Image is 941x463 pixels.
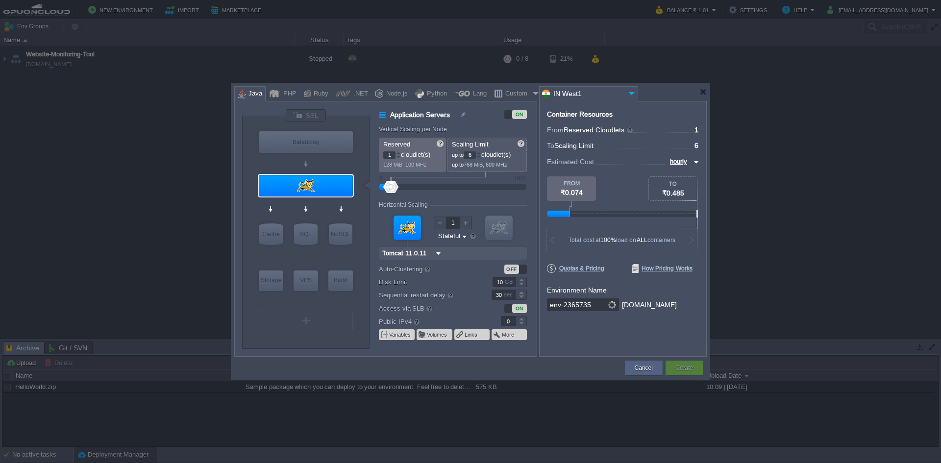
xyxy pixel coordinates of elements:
span: up to [452,152,464,158]
div: 0 [379,175,382,181]
span: up to [452,162,464,168]
div: Storage Containers [259,270,283,291]
div: Java [246,87,262,101]
button: Cancel [635,363,653,373]
span: ₹0.485 [662,189,684,197]
button: Links [465,331,478,339]
button: Create [675,363,693,373]
span: ₹0.074 [561,189,583,196]
span: How Pricing Works [632,264,693,273]
div: Custom [502,87,531,101]
div: Storage [259,270,283,290]
span: From [547,126,564,134]
span: Estimated Cost [547,156,594,167]
label: Sequential restart delay [379,290,478,300]
div: NoSQL Databases [329,223,352,245]
button: Variables [389,331,412,339]
p: cloudlet(s) [452,148,523,159]
div: .[DOMAIN_NAME] [620,298,677,312]
div: Elastic VPS [294,270,318,291]
div: Cache [259,223,283,245]
div: ON [512,110,527,119]
div: PHP [280,87,297,101]
div: SQL [294,223,318,245]
p: cloudlet(s) [383,148,443,159]
div: Python [424,87,447,101]
div: Load Balancer [259,131,353,153]
div: Application Servers [259,175,353,196]
div: Node.js [383,87,408,101]
span: Quotas & Pricing [547,264,604,273]
div: Build [328,270,353,290]
div: VPS [294,270,318,290]
span: Scaling Limit [452,141,489,148]
label: Auto-Clustering [379,264,478,274]
div: Horizontal Scaling [379,201,430,208]
span: 1 [694,126,698,134]
div: .NET [350,87,368,101]
span: 128 MiB, 100 MHz [383,162,427,168]
div: sec [504,290,515,299]
div: FROM [547,180,596,186]
label: Disk Limit [379,277,478,287]
span: Reserved Cloudlets [564,126,634,134]
div: Ruby [311,87,328,101]
span: Reserved [383,141,410,148]
div: Lang [470,87,487,101]
div: NoSQL [329,223,352,245]
button: More [502,331,515,339]
button: Volumes [427,331,448,339]
label: Access via SLB [379,303,478,314]
div: Build Node [328,270,353,291]
span: 6 [694,142,698,149]
span: Scaling Limit [554,142,594,149]
div: Create New Layer [259,311,353,330]
div: 1024 [514,175,526,181]
div: Balancing [259,131,353,153]
div: GB [505,277,515,287]
div: TO [649,181,697,187]
label: Environment Name [547,286,607,294]
div: Vertical Scaling per Node [379,126,449,133]
label: Public IPv4 [379,316,478,327]
div: SQL Databases [294,223,318,245]
div: ON [512,304,527,313]
span: 768 MiB, 600 MHz [464,162,507,168]
div: Container Resources [547,111,613,118]
span: To [547,142,554,149]
div: OFF [504,265,519,274]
